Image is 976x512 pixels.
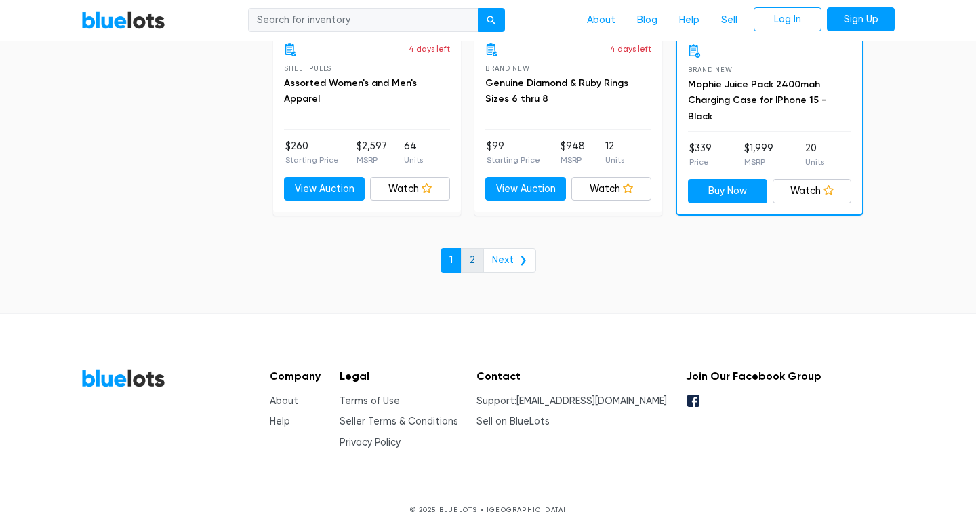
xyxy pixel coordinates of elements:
[485,77,628,105] a: Genuine Diamond & Ruby Rings Sizes 6 thru 8
[340,370,458,382] h5: Legal
[688,79,826,123] a: Mophie Juice Pack 2400mah Charging Case for IPhone 15 - Black
[516,395,667,407] a: [EMAIL_ADDRESS][DOMAIN_NAME]
[248,8,479,33] input: Search for inventory
[340,437,401,448] a: Privacy Policy
[688,66,732,73] span: Brand New
[805,141,824,168] li: 20
[284,77,417,105] a: Assorted Women's and Men's Apparel
[485,64,529,72] span: Brand New
[270,416,290,427] a: Help
[689,141,712,168] li: $339
[571,177,652,201] a: Watch
[487,154,540,166] p: Starting Price
[827,7,895,32] a: Sign Up
[284,177,365,201] a: View Auction
[270,395,298,407] a: About
[340,395,400,407] a: Terms of Use
[81,10,165,30] a: BlueLots
[476,416,550,427] a: Sell on BlueLots
[357,154,387,166] p: MSRP
[576,7,626,33] a: About
[744,141,773,168] li: $1,999
[285,154,339,166] p: Starting Price
[805,156,824,168] p: Units
[773,179,852,203] a: Watch
[409,43,450,55] p: 4 days left
[668,7,710,33] a: Help
[340,416,458,427] a: Seller Terms & Conditions
[561,139,585,166] li: $948
[686,370,821,382] h5: Join Our Facebook Group
[605,154,624,166] p: Units
[81,368,165,388] a: BlueLots
[744,156,773,168] p: MSRP
[710,7,748,33] a: Sell
[285,139,339,166] li: $260
[441,248,462,273] a: 1
[485,177,566,201] a: View Auction
[476,370,667,382] h5: Contact
[626,7,668,33] a: Blog
[754,7,821,32] a: Log In
[476,394,667,409] li: Support:
[689,156,712,168] p: Price
[370,177,451,201] a: Watch
[284,64,331,72] span: Shelf Pulls
[461,248,484,273] a: 2
[357,139,387,166] li: $2,597
[688,179,767,203] a: Buy Now
[561,154,585,166] p: MSRP
[605,139,624,166] li: 12
[610,43,651,55] p: 4 days left
[270,370,321,382] h5: Company
[483,248,536,273] a: Next ❯
[404,154,423,166] p: Units
[404,139,423,166] li: 64
[487,139,540,166] li: $99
